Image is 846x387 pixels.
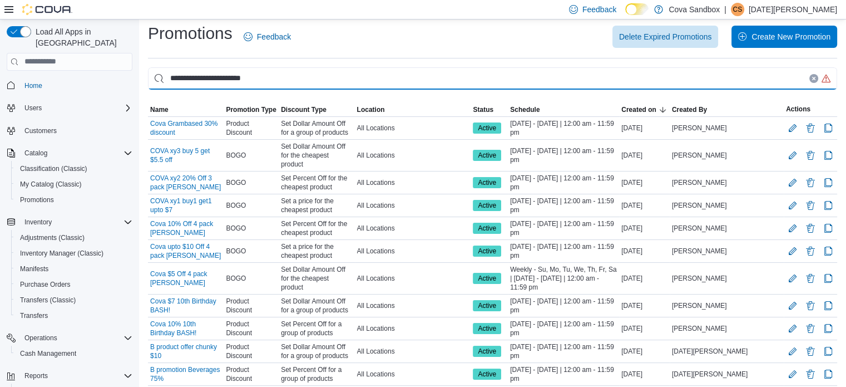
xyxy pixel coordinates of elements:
a: Classification (Classic) [16,162,92,175]
p: Cova Sandbox [669,3,720,16]
div: [DATE] [619,368,670,381]
div: [DATE] [619,244,670,258]
div: [DATE] [619,222,670,235]
span: Active [473,223,501,234]
span: Operations [24,334,57,342]
button: Location [355,103,471,116]
button: Users [2,100,137,116]
span: All Locations [357,201,395,210]
div: Set a price for the cheapest product [279,240,354,262]
span: All Locations [357,347,395,356]
a: My Catalog (Classic) [16,178,86,191]
a: Manifests [16,262,53,276]
span: Load All Apps in [GEOGRAPHIC_DATA] [31,26,132,48]
span: Active [473,150,501,161]
button: Name [148,103,224,116]
span: Adjustments (Classic) [16,231,132,244]
button: Delete Promotion [804,368,817,381]
span: My Catalog (Classic) [20,180,82,189]
a: Adjustments (Classic) [16,231,89,244]
span: Active [473,246,501,257]
a: COVA xy2 20% Off 3 pack [PERSON_NAME] [150,174,221,192]
button: Create New Promotion [731,26,837,48]
a: Cova 10% 10th Birthday BASH! [150,320,221,337]
span: Created on [621,105,656,114]
button: Inventory [20,215,56,229]
span: Active [478,346,496,356]
span: Active [473,177,501,188]
button: Transfers (Classic) [11,292,137,308]
span: [DATE] - [DATE] | 12:00 am - 11:59 pm [510,119,617,137]
span: Purchase Orders [16,278,132,291]
span: Home [24,81,42,90]
button: Operations [2,330,137,346]
a: Cash Management [16,347,81,360]
span: Classification (Classic) [16,162,132,175]
span: Active [478,178,496,188]
button: Manifests [11,261,137,277]
span: All Locations [357,224,395,233]
span: [PERSON_NAME] [672,247,727,256]
span: [DATE] - [DATE] | 12:00 am - 11:59 pm [510,297,617,315]
span: Catalog [24,149,47,158]
span: Active [473,300,501,311]
button: Reports [2,368,137,384]
span: [PERSON_NAME] [672,224,727,233]
span: Purchase Orders [20,280,71,289]
button: Transfers [11,308,137,324]
button: Reports [20,369,52,383]
button: Clone Promotion [822,345,835,358]
span: [DATE] - [DATE] | 12:00 am - 11:59 pm [510,219,617,237]
div: Set a price for the cheapest product [279,194,354,217]
a: Cova $5 Off 4 pack [PERSON_NAME] [150,270,221,287]
span: Product Discount [226,119,276,137]
button: Delete Promotion [804,121,817,135]
button: Delete Promotion [804,272,817,285]
button: Promotion Type [224,103,279,116]
span: Feedback [257,31,291,42]
div: [DATE] [619,345,670,358]
a: Customers [20,124,61,138]
span: Discount Type [281,105,326,114]
button: Edit Promotion [786,176,799,189]
span: BOGO [226,224,246,233]
span: [DATE] - [DATE] | 12:00 am - 11:59 pm [510,174,617,192]
a: Cova upto $10 Off 4 pack [PERSON_NAME] [150,242,221,260]
span: [DATE][PERSON_NAME] [672,370,748,379]
span: All Locations [357,151,395,160]
span: BOGO [226,247,246,256]
a: Cova Grambased 30% discount [150,119,221,137]
span: BOGO [226,151,246,160]
a: Promotions [16,193,58,207]
button: Adjustments (Classic) [11,230,137,246]
div: Set Percent Off for a group of products [279,317,354,340]
button: Clone Promotion [822,299,835,312]
button: Delete Promotion [804,199,817,212]
button: Catalog [20,146,52,160]
span: Users [24,104,42,112]
span: Active [478,301,496,311]
span: Classification (Classic) [20,164,87,173]
button: Users [20,101,46,115]
span: BOGO [226,201,246,210]
div: Set Dollar Amount Off for the cheapest product [279,263,354,294]
span: Delete Expired Promotions [619,31,712,42]
button: Discount Type [279,103,354,116]
span: [PERSON_NAME] [672,324,727,333]
div: [DATE] [619,322,670,335]
span: Transfers (Classic) [20,296,76,305]
span: Reports [20,369,132,383]
button: Catalog [2,145,137,161]
button: Edit Promotion [786,368,799,381]
span: Customers [20,124,132,138]
div: [DATE] [619,299,670,312]
button: Classification (Classic) [11,161,137,177]
span: Product Discount [226,320,276,337]
div: Set Percent Off for the cheapest product [279,217,354,239]
span: My Catalog (Classic) [16,178,132,191]
span: All Locations [357,178,395,187]
button: Clone Promotion [822,222,835,235]
div: [DATE] [619,176,670,189]
span: [DATE] - [DATE] | 12:00 am - 11:59 pm [510,197,617,214]
input: This is a search bar. As you type, the results lower in the page will automatically filter. [148,67,837,90]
